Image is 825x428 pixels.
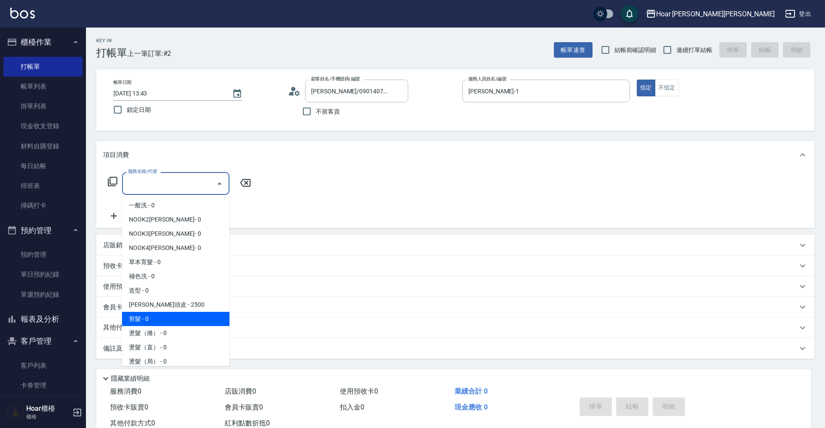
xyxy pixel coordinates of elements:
button: 帳單速查 [554,42,593,58]
span: 使用預收卡 0 [340,387,378,395]
div: 店販銷售 [96,235,815,256]
span: 扣入金 0 [340,403,364,411]
span: 上一筆訂單:#2 [127,48,171,59]
p: 項目消費 [103,151,129,160]
span: [PERSON_NAME]頭皮 - 2500 [122,298,229,312]
div: Hoar [PERSON_NAME][PERSON_NAME] [656,9,775,19]
button: 預約管理 [3,219,82,242]
button: 登出 [782,6,815,22]
span: 草本育髮 - 0 [122,255,229,269]
div: 其他付款方式入金可用餘額: 0 [96,317,815,338]
span: 鎖定日期 [127,105,151,114]
input: YYYY/MM/DD hh:mm [113,86,223,101]
a: 單日預約紀錄 [3,265,82,284]
span: 現金應收 0 [455,403,488,411]
button: 櫃檯作業 [3,31,82,53]
div: 預收卡販賣 [96,256,815,276]
a: 掃碼打卡 [3,196,82,216]
span: 剪髮 - 0 [122,312,229,326]
a: 客戶列表 [3,356,82,376]
a: 預約管理 [3,245,82,265]
p: 隱藏業績明細 [111,374,150,383]
img: Logo [10,8,35,18]
h5: Hoar櫃檯 [26,404,70,413]
button: 報表及分析 [3,308,82,330]
span: 連續打單結帳 [676,46,712,55]
a: 入金管理 [3,395,82,415]
p: 會員卡銷售 [103,303,135,312]
span: 會員卡販賣 0 [225,403,263,411]
label: 顧客姓名/手機號碼/編號 [311,76,360,82]
span: NOOK2[PERSON_NAME]- 0 [122,212,229,227]
a: 每日結帳 [3,156,82,176]
p: 店販銷售 [103,241,129,250]
h3: 打帳單 [96,47,127,59]
label: 服務人員姓名/編號 [468,76,506,82]
div: 備註及來源 [96,338,815,359]
span: 結帳前確認明細 [614,46,657,55]
label: 服務名稱/代號 [128,168,157,175]
span: 預收卡販賣 0 [110,403,148,411]
a: 單週預約紀錄 [3,285,82,305]
a: 材料自購登錄 [3,136,82,156]
p: 使用預收卡 [103,282,135,291]
button: 不指定 [655,80,679,96]
button: save [621,5,638,22]
p: 其他付款方式 [103,323,182,333]
span: 紅利點數折抵 0 [225,419,270,427]
span: NOOK4[PERSON_NAME]- 0 [122,241,229,255]
a: 掛單列表 [3,96,82,116]
a: 帳單列表 [3,77,82,96]
img: Person [7,404,24,421]
span: 一般洗 - 0 [122,198,229,212]
div: 使用預收卡 [96,276,815,297]
span: 造型 - 0 [122,283,229,298]
button: Close [213,177,226,191]
span: 不留客資 [316,107,340,116]
span: 燙髮（局） - 0 [122,354,229,369]
span: 燙髮（捲） - 0 [122,326,229,340]
span: 燙髮（直） - 0 [122,340,229,354]
p: 櫃檯 [26,413,70,421]
button: Hoar [PERSON_NAME][PERSON_NAME] [642,5,778,23]
span: 服務消費 0 [110,387,141,395]
label: 帳單日期 [113,79,131,86]
span: 補色洗 - 0 [122,269,229,283]
h2: Key In [96,38,127,43]
button: 客戶管理 [3,330,82,352]
a: 卡券管理 [3,376,82,395]
p: 備註及來源 [103,344,135,353]
span: NOOK3[PERSON_NAME]- 0 [122,227,229,241]
button: 指定 [637,80,655,96]
a: 打帳單 [3,57,82,77]
p: 預收卡販賣 [103,262,135,271]
div: 會員卡銷售 [96,297,815,317]
a: 排班表 [3,176,82,196]
span: 其他付款方式 0 [110,419,155,427]
a: 現金收支登錄 [3,116,82,136]
div: 項目消費 [96,141,815,169]
button: Choose date, selected date is 2025-08-24 [227,83,247,104]
span: 業績合計 0 [455,387,488,395]
span: 店販消費 0 [225,387,256,395]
